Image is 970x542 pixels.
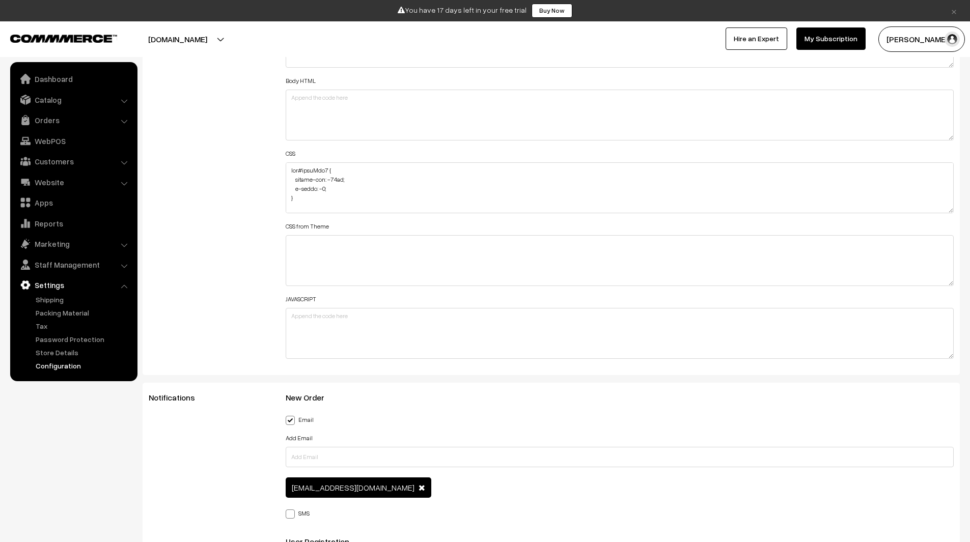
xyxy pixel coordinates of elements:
a: Website [13,173,134,191]
div: You have 17 days left in your free trial [4,4,966,18]
a: Orders [13,111,134,129]
a: My Subscription [796,27,866,50]
a: Reports [13,214,134,233]
img: COMMMERCE [10,35,117,42]
button: [DOMAIN_NAME] [113,26,243,52]
a: Hire an Expert [726,27,787,50]
label: CSS [286,149,295,158]
a: COMMMERCE [10,32,99,44]
a: Store Details [33,347,134,358]
label: SMS [286,507,310,518]
a: Settings [13,276,134,294]
a: Packing Material [33,307,134,318]
a: Buy Now [532,4,572,18]
a: Catalog [13,91,134,109]
a: Staff Management [13,255,134,274]
span: [EMAIL_ADDRESS][DOMAIN_NAME] [292,482,414,493]
a: Tax [33,321,134,331]
label: Add Email [286,434,313,443]
label: CSS from Theme [286,222,329,231]
label: JAVASCRIPT [286,295,316,304]
a: Dashboard [13,70,134,88]
a: Apps [13,193,134,212]
button: [PERSON_NAME] [878,26,965,52]
textarea: lor#ipsuMdo7 { sitame-con: -74ad; e-seddo: -0; } #eiusmodTemp9 #inci { utlabor: etdo; } #magnaalI... [286,162,954,213]
a: Shipping [33,294,134,305]
span: New Order [286,392,337,403]
img: user [945,32,960,47]
a: WebPOS [13,132,134,150]
input: Add Email [286,447,954,467]
a: × [947,5,961,17]
a: Configuration [33,360,134,371]
a: Marketing [13,235,134,253]
span: Notifications [149,392,207,403]
a: Password Protection [33,334,134,345]
a: Customers [13,152,134,170]
label: Email [286,414,314,424]
label: Body HTML [286,76,316,85]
